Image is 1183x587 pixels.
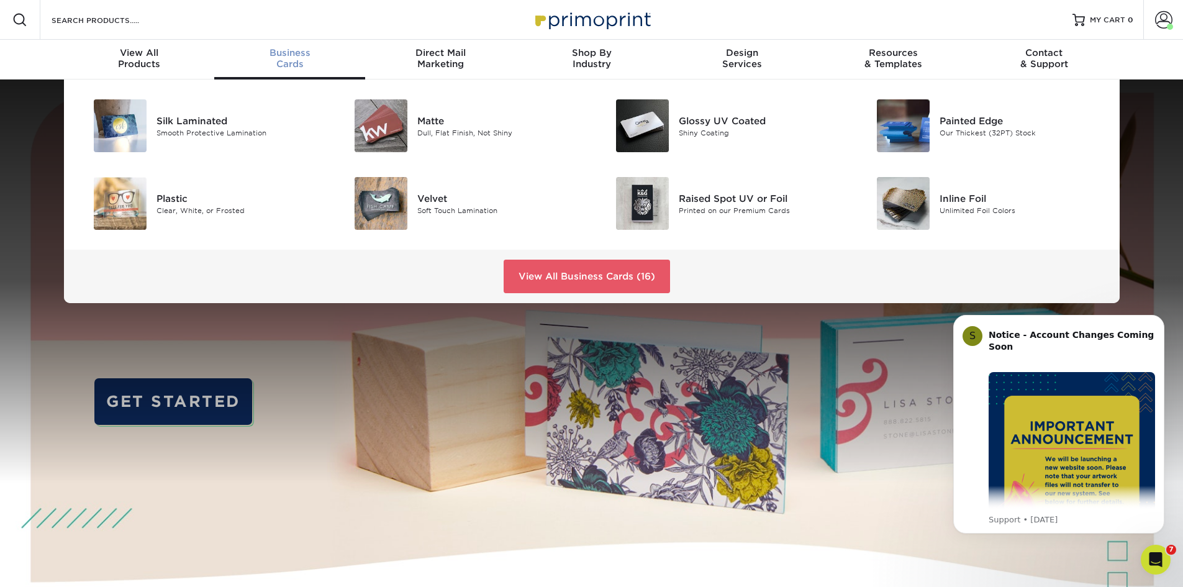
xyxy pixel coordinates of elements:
[94,99,147,152] img: Silk Laminated Business Cards
[1090,15,1125,25] span: MY CART
[417,205,582,216] div: Soft Touch Lamination
[504,260,670,293] a: View All Business Cards (16)
[679,127,843,138] div: Shiny Coating
[679,205,843,216] div: Printed on our Premium Cards
[616,177,669,230] img: Raised Spot UV or Foil Business Cards
[877,99,930,152] img: Painted Edge Business Cards
[969,47,1120,70] div: & Support
[365,40,516,80] a: Direct MailMarketing
[79,94,322,157] a: Silk Laminated Business Cards Silk Laminated Smooth Protective Lamination
[877,177,930,230] img: Inline Foil Business Cards
[940,205,1104,216] div: Unlimited Foil Colors
[818,47,969,70] div: & Templates
[64,47,215,70] div: Products
[214,47,365,70] div: Cards
[516,47,667,70] div: Industry
[79,172,322,235] a: Plastic Business Cards Plastic Clear, White, or Frosted
[679,114,843,127] div: Glossy UV Coated
[818,47,969,58] span: Resources
[862,94,1105,157] a: Painted Edge Business Cards Painted Edge Our Thickest (32PT) Stock
[940,127,1104,138] div: Our Thickest (32PT) Stock
[516,40,667,80] a: Shop ByIndustry
[365,47,516,70] div: Marketing
[818,40,969,80] a: Resources& Templates
[601,172,844,235] a: Raised Spot UV or Foil Business Cards Raised Spot UV or Foil Printed on our Premium Cards
[417,191,582,205] div: Velvet
[417,114,582,127] div: Matte
[355,99,407,152] img: Matte Business Cards
[516,47,667,58] span: Shop By
[214,47,365,58] span: Business
[667,40,818,80] a: DesignServices
[530,6,654,33] img: Primoprint
[940,114,1104,127] div: Painted Edge
[355,177,407,230] img: Velvet Business Cards
[862,172,1105,235] a: Inline Foil Business Cards Inline Foil Unlimited Foil Colors
[156,191,321,205] div: Plastic
[156,205,321,216] div: Clear, White, or Frosted
[935,299,1183,581] iframe: Intercom notifications message
[679,191,843,205] div: Raised Spot UV or Foil
[340,94,582,157] a: Matte Business Cards Matte Dull, Flat Finish, Not Shiny
[1128,16,1133,24] span: 0
[667,47,818,70] div: Services
[94,177,147,230] img: Plastic Business Cards
[417,127,582,138] div: Dull, Flat Finish, Not Shiny
[667,47,818,58] span: Design
[969,47,1120,58] span: Contact
[616,99,669,152] img: Glossy UV Coated Business Cards
[601,94,844,157] a: Glossy UV Coated Business Cards Glossy UV Coated Shiny Coating
[1141,545,1171,575] iframe: Intercom live chat
[1166,545,1176,555] span: 7
[340,172,582,235] a: Velvet Business Cards Velvet Soft Touch Lamination
[940,191,1104,205] div: Inline Foil
[64,40,215,80] a: View AllProducts
[156,127,321,138] div: Smooth Protective Lamination
[214,40,365,80] a: BusinessCards
[50,12,171,27] input: SEARCH PRODUCTS.....
[156,114,321,127] div: Silk Laminated
[365,47,516,58] span: Direct Mail
[64,47,215,58] span: View All
[969,40,1120,80] a: Contact& Support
